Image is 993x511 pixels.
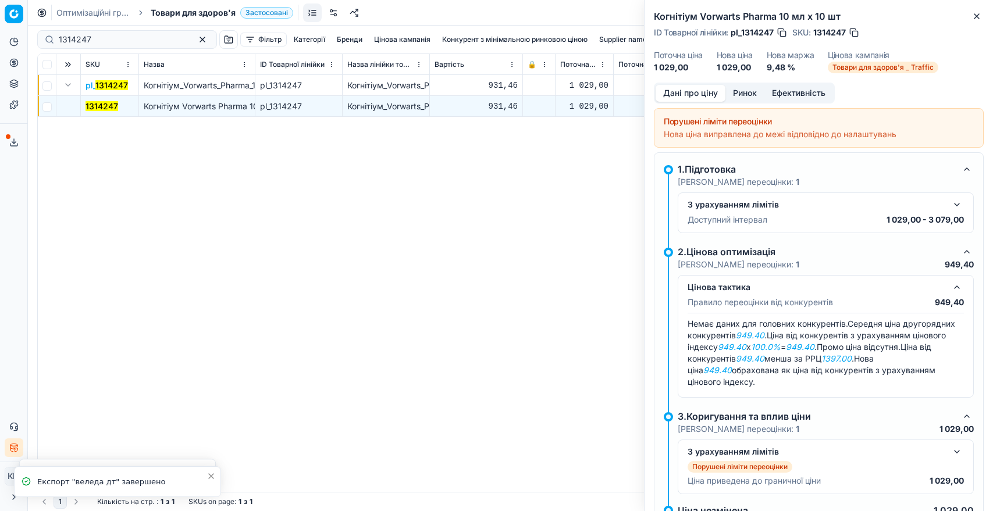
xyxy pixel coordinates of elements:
button: Категорії [289,33,330,47]
div: Цінова тактика [688,281,945,293]
div: : [97,497,175,506]
em: 1397.00 [821,353,852,363]
button: Ринок [725,85,764,102]
mark: 1314247 [86,101,118,111]
button: Дані про ціну [656,85,725,102]
strong: з [244,497,247,506]
dt: Поточна ціна [654,51,703,59]
div: 1 029,00 [618,101,696,112]
span: 1314247 [813,27,846,38]
span: Немає даних для головних конкурентів. [688,319,848,328]
span: Назва лінійки товарів [347,60,413,69]
span: Застосовані [240,7,293,19]
p: 949,40 [945,259,974,270]
dt: Нова маржа [767,51,814,59]
h2: Когнітіум Vorwarts Pharma 10 мл x 10 шт [654,9,984,23]
strong: 1 [796,177,799,187]
div: 2.Цінова оптимізація [678,245,955,259]
em: 100.0% [751,342,781,352]
span: ID Товарної лінійки : [654,28,728,37]
p: [PERSON_NAME] переоцінки: [678,176,799,188]
div: 1 029,00 [560,80,608,91]
div: Нова ціна виправлена до межі відповідно до налаштувань [664,128,974,140]
span: SKU : [792,28,811,37]
span: Ціна від конкурентів з урахуванням цінового індексу x = . [688,330,946,352]
span: Нова ціна обрахована як ціна від конкурентів з урахуванням цінового індексу. [688,353,935,387]
div: 931,46 [435,101,518,112]
span: Назва [144,60,165,69]
iframe: Intercom live chat [945,471,973,499]
p: Правило переоцінки від конкурентів [688,296,833,308]
span: Промо ціна відсутня. [817,342,901,352]
span: pl_1314247 [731,27,774,38]
span: Вартість [435,60,464,69]
div: З урахуванням лімітів [688,199,945,210]
dd: 1 029,00 [717,62,753,73]
strong: 1 [172,497,175,506]
em: 949.40 [736,353,764,363]
div: 3.Коригування та вплив ціни [678,409,955,423]
em: 949.40 [736,330,764,340]
strong: 1 [250,497,252,506]
div: 931,46 [435,80,518,91]
strong: 1 [239,497,241,506]
em: 949.40 [786,342,814,352]
div: pl_1314247 [260,101,337,112]
span: 🔒 [528,60,536,69]
button: Конкурент з мінімальною ринковою ціною [437,33,592,47]
span: Когнітіум Vorwarts Pharma 10 мл x 10 шт [144,101,303,111]
input: Пошук по SKU або назві [59,34,186,45]
dt: Нова ціна [717,51,753,59]
span: Когнітіум_Vorwarts_Pharma_10_мл_x_10_шт [144,80,308,90]
button: Бренди [332,33,367,47]
span: Товари для здоров'яЗастосовані [151,7,293,19]
button: 1314247 [86,101,118,112]
span: КM [5,467,23,485]
button: Supplier name [595,33,652,47]
span: Товари для здоров'я [151,7,236,19]
div: 1.Підготовка [678,162,955,176]
button: Ефективність [764,85,833,102]
dt: Цінова кампанія [828,51,938,59]
button: Фільтр [240,33,287,47]
span: Товари для здоров'я _ Traffic [828,62,938,73]
button: Expand all [61,58,75,72]
nav: breadcrumb [56,7,293,19]
span: Кількість на стр. [97,497,154,506]
em: 949.40 [703,365,732,375]
button: 1 [54,495,67,509]
p: Ціна приведена до граничної ціни [688,475,821,487]
button: Go to previous page [37,495,51,509]
div: Когнітіум_Vorwarts_Pharma_10_мл_x_10_шт [347,80,425,91]
p: 1 029,00 [939,423,974,435]
div: pl_1314247 [260,80,337,91]
nav: pagination [37,495,83,509]
em: 949.40 [718,342,746,352]
span: ID Товарної лінійки [260,60,325,69]
button: КM [5,467,23,485]
strong: з [166,497,169,506]
p: 1 029,00 [930,475,964,487]
button: Expand [61,78,75,92]
div: Когнітіум_Vorwarts_Pharma_10_мл_x_10_шт [347,101,425,112]
mark: 1314247 [95,80,128,90]
strong: 1 [161,497,163,506]
span: Поточна ціна [560,60,597,69]
p: 1 029,00 - 3 079,00 [887,214,964,226]
button: pl_1314247 [86,80,128,91]
span: SKUs on page : [188,497,236,506]
p: [PERSON_NAME] переоцінки: [678,259,799,270]
strong: 1 [796,259,799,269]
p: Доступний інтервал [688,214,767,226]
p: 949,40 [935,296,964,308]
span: SKU [86,60,100,69]
p: Порушені ліміти переоцінки [692,462,788,471]
div: 1 029,00 [560,101,608,112]
div: З урахуванням лімітів [688,446,945,458]
div: 1 029,00 [618,80,696,91]
a: Оптимізаційні групи [56,7,131,19]
span: Поточна промо ціна [618,60,684,69]
div: Експорт "веледа дт" завершено [37,476,207,488]
p: [PERSON_NAME] переоцінки: [678,423,799,435]
dd: 9,48 % [767,62,814,73]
